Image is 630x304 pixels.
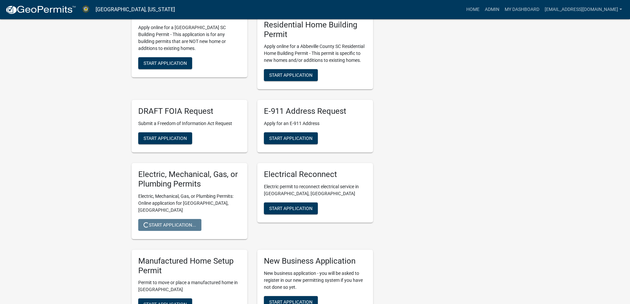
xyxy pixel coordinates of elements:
[138,120,241,127] p: Submit a Freedom of Information Act Request
[138,256,241,276] h5: Manufactured Home Setup Permit
[264,270,366,291] p: New business application - you will be asked to register in our new permitting system if you have...
[264,202,318,214] button: Start Application
[269,72,313,78] span: Start Application
[144,60,187,65] span: Start Application
[264,132,318,144] button: Start Application
[264,107,366,116] h5: E-911 Address Request
[264,183,366,197] p: Electric permit to reconnect electrical service in [GEOGRAPHIC_DATA], [GEOGRAPHIC_DATA]
[542,3,625,16] a: [EMAIL_ADDRESS][DOMAIN_NAME]
[464,3,482,16] a: Home
[138,107,241,116] h5: DRAFT FOIA Request
[269,136,313,141] span: Start Application
[138,132,192,144] button: Start Application
[138,279,241,293] p: Permit to move or place a manufactured home in [GEOGRAPHIC_DATA]
[269,206,313,211] span: Start Application
[81,5,90,14] img: Abbeville County, South Carolina
[138,170,241,189] h5: Electric, Mechanical, Gas, or Plumbing Permits
[264,69,318,81] button: Start Application
[264,43,366,64] p: Apply online for a Abbeville County SC Residential Home Building Permit - This permit is specific...
[482,3,502,16] a: Admin
[144,136,187,141] span: Start Application
[138,57,192,69] button: Start Application
[138,24,241,52] p: Apply online for a [GEOGRAPHIC_DATA] SC Building Permit - This application is for any building pe...
[502,3,542,16] a: My Dashboard
[264,120,366,127] p: Apply for an E-911 Address
[138,219,201,231] button: Start Application...
[96,4,175,15] a: [GEOGRAPHIC_DATA], [US_STATE]
[264,11,366,39] h5: [GEOGRAPHIC_DATA] Residential Home Building Permit
[138,193,241,214] p: Electric, Mechanical, Gas, or Plumbing Permits: Online application for [GEOGRAPHIC_DATA], [GEOGRA...
[144,222,196,227] span: Start Application...
[264,256,366,266] h5: New Business Application
[264,170,366,179] h5: Electrical Reconnect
